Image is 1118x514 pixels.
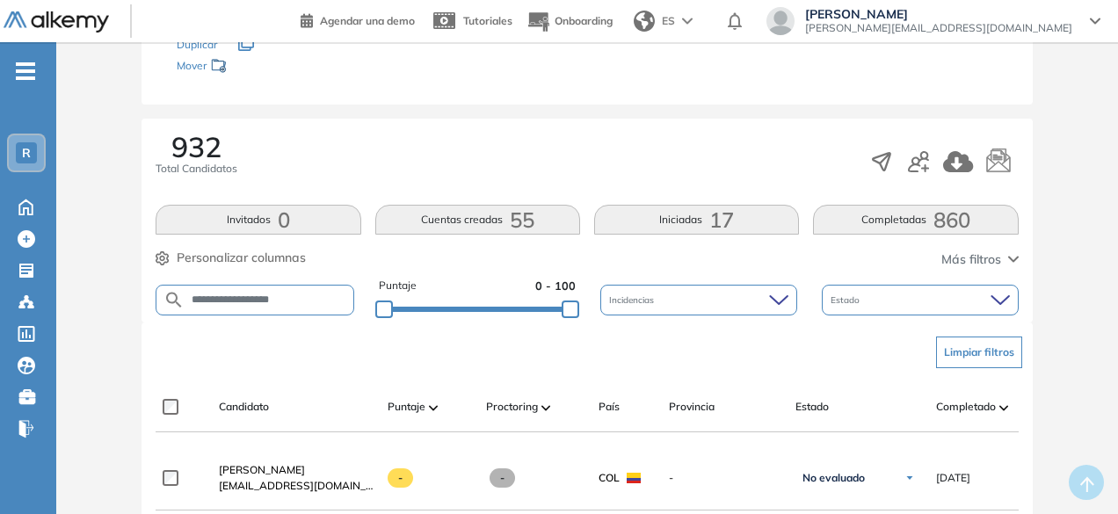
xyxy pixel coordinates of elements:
[429,405,438,410] img: [missing "en.ARROW_ALT" translation]
[4,11,109,33] img: Logo
[669,399,715,415] span: Provincia
[600,285,797,315] div: Incidencias
[795,399,829,415] span: Estado
[163,289,185,311] img: SEARCH_ALT
[609,293,657,307] span: Incidencias
[171,133,221,161] span: 932
[941,250,1001,269] span: Más filtros
[486,399,538,415] span: Proctoring
[463,14,512,27] span: Tutoriales
[634,11,655,32] img: world
[375,205,580,235] button: Cuentas creadas55
[177,38,217,51] span: Duplicar
[301,9,415,30] a: Agendar una demo
[219,463,305,476] span: [PERSON_NAME]
[941,250,1019,269] button: Más filtros
[541,405,550,410] img: [missing "en.ARROW_ALT" translation]
[22,146,31,160] span: R
[177,249,306,267] span: Personalizar columnas
[156,205,360,235] button: Invitados0
[156,161,237,177] span: Total Candidatos
[219,399,269,415] span: Candidato
[802,471,865,485] span: No evaluado
[831,293,863,307] span: Estado
[936,399,996,415] span: Completado
[320,14,415,27] span: Agendar una demo
[936,470,970,486] span: [DATE]
[822,285,1019,315] div: Estado
[555,14,613,27] span: Onboarding
[904,473,915,483] img: Ícono de flecha
[388,468,413,488] span: -
[813,205,1018,235] button: Completadas860
[936,337,1022,368] button: Limpiar filtros
[599,470,620,486] span: COL
[669,470,781,486] span: -
[379,278,417,294] span: Puntaje
[219,478,374,494] span: [EMAIL_ADDRESS][DOMAIN_NAME]
[999,405,1008,410] img: [missing "en.ARROW_ALT" translation]
[682,18,693,25] img: arrow
[526,3,613,40] button: Onboarding
[535,278,576,294] span: 0 - 100
[805,7,1072,21] span: [PERSON_NAME]
[805,21,1072,35] span: [PERSON_NAME][EMAIL_ADDRESS][DOMAIN_NAME]
[627,473,641,483] img: COL
[156,249,306,267] button: Personalizar columnas
[388,399,425,415] span: Puntaje
[599,399,620,415] span: País
[219,462,374,478] a: [PERSON_NAME]
[662,13,675,29] span: ES
[490,468,515,488] span: -
[594,205,799,235] button: Iniciadas17
[177,51,352,83] div: Mover
[16,69,35,73] i: -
